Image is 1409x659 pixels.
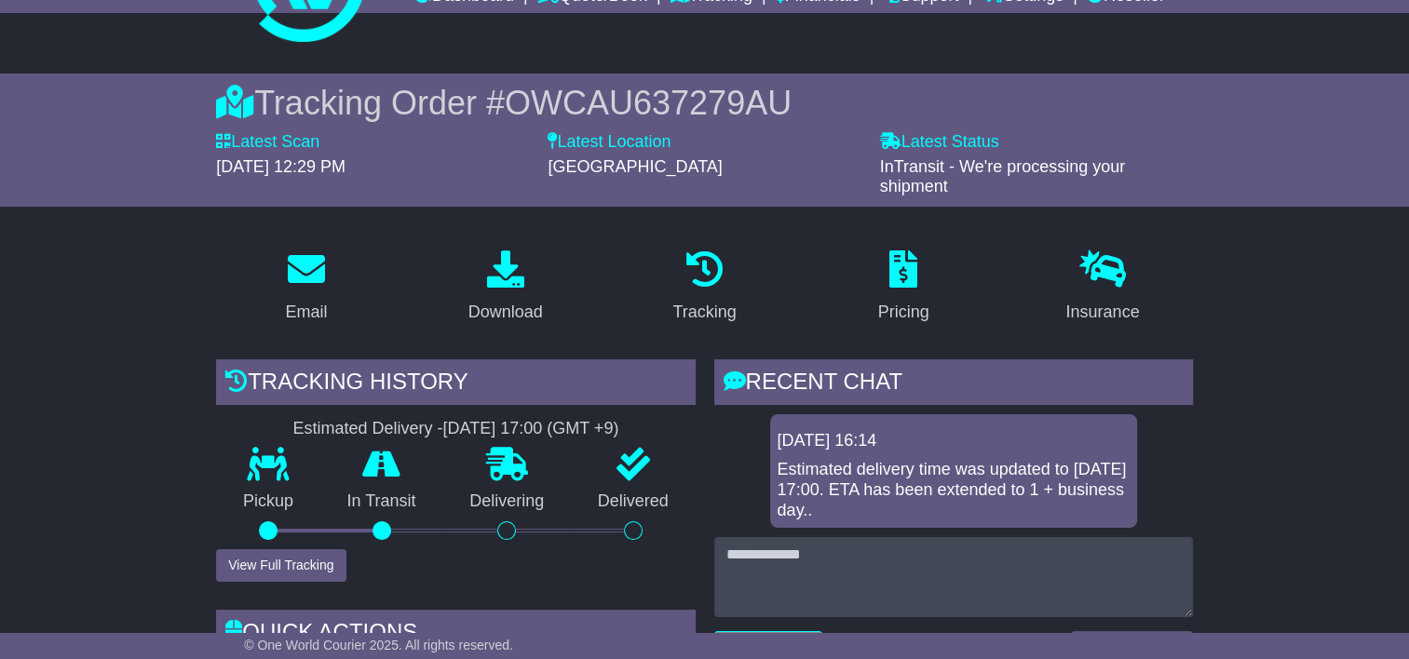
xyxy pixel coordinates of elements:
[880,157,1126,196] span: InTransit - We're processing your shipment
[216,83,1193,123] div: Tracking Order #
[714,359,1193,410] div: RECENT CHAT
[880,132,999,153] label: Latest Status
[456,244,555,331] a: Download
[216,419,695,439] div: Estimated Delivery -
[320,491,443,512] p: In Transit
[548,132,671,153] label: Latest Location
[866,244,942,331] a: Pricing
[274,244,340,331] a: Email
[286,300,328,325] div: Email
[216,491,320,512] p: Pickup
[216,157,345,176] span: [DATE] 12:29 PM
[548,157,722,176] span: [GEOGRAPHIC_DATA]
[778,460,1130,520] div: Estimated delivery time was updated to [DATE] 17:00. ETA has been extended to 1 + business day..
[216,549,345,582] button: View Full Tracking
[660,244,748,331] a: Tracking
[244,638,513,652] span: © One World Courier 2025. All rights reserved.
[1065,300,1139,325] div: Insurance
[778,431,1130,451] div: [DATE] 16:14
[878,300,929,325] div: Pricing
[505,84,792,122] span: OWCAU637279AU
[468,300,543,325] div: Download
[571,491,696,512] p: Delivered
[442,491,571,512] p: Delivering
[1053,244,1151,331] a: Insurance
[672,300,736,325] div: Tracking
[442,419,618,439] div: [DATE] 17:00 (GMT +9)
[216,359,695,410] div: Tracking history
[216,132,319,153] label: Latest Scan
